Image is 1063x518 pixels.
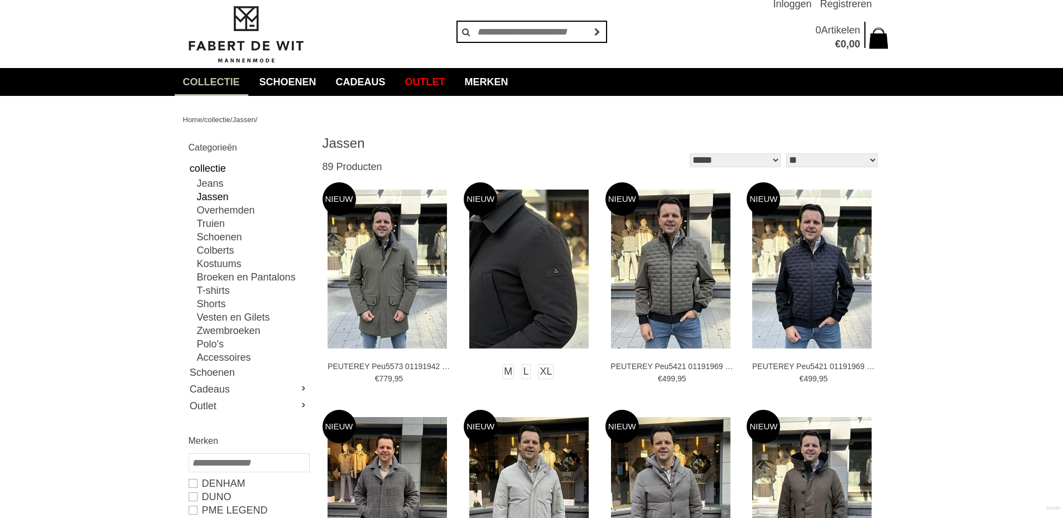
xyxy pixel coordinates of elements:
a: Schoenen [197,230,309,244]
span: / [256,115,258,124]
img: Fabert de Wit [183,4,309,65]
img: PEUTEREY Peu5573 01191942 Jassen [328,190,447,348]
a: Jeans [197,177,309,190]
a: Colberts [197,244,309,257]
img: PEUTEREY Peu5421 01191969 Jassen [611,190,730,348]
a: Zwembroeken [197,324,309,337]
span: 95 [819,374,828,383]
span: 89 Producten [323,161,382,172]
a: PEUTEREY Peu5573 01191942 Jassen [328,361,450,371]
a: Shorts [197,297,309,311]
a: L [522,364,531,379]
a: DENHAM [189,477,309,490]
span: 499 [804,374,816,383]
a: Polo's [197,337,309,351]
a: Outlet [189,398,309,414]
h2: Merken [189,434,309,448]
h1: Jassen [323,135,602,152]
a: Schoenen [251,68,325,96]
a: collectie [204,115,230,124]
span: 779 [379,374,392,383]
span: 00 [849,38,860,50]
a: Overhemden [197,204,309,217]
span: € [800,374,804,383]
a: PEUTEREY Peu5421 01191969 Jassen [610,361,733,371]
a: Merken [456,68,517,96]
span: € [658,374,662,383]
a: Home [183,115,203,124]
span: 0 [840,38,846,50]
span: Artikelen [821,25,860,36]
a: Cadeaus [189,381,309,398]
a: T-shirts [197,284,309,297]
span: , [846,38,849,50]
a: Kostuums [197,257,309,270]
h2: Categorieën [189,141,309,154]
span: / [230,115,233,124]
span: 95 [677,374,686,383]
a: Accessoires [197,351,309,364]
a: PME LEGEND [189,504,309,517]
span: 0 [815,25,821,36]
a: Outlet [397,68,454,96]
a: Truien [197,217,309,230]
span: , [392,374,395,383]
a: Cadeaus [328,68,394,96]
a: collectie [175,68,248,96]
a: M [502,364,514,379]
span: , [675,374,677,383]
a: Duno [189,490,309,504]
a: Vesten en Gilets [197,311,309,324]
a: XL [538,364,554,379]
a: Jassen [232,115,255,124]
span: , [817,374,819,383]
a: Divide [1046,501,1060,515]
a: Schoenen [189,364,309,381]
img: PEUTEREY Peu5573 01191942 Jassen [469,190,589,348]
span: 95 [395,374,403,383]
span: 499 [662,374,675,383]
a: Jassen [197,190,309,204]
a: Broeken en Pantalons [197,270,309,284]
span: € [835,38,840,50]
a: collectie [189,160,309,177]
img: PEUTEREY Peu5421 01191969 Jassen [752,190,872,348]
a: PEUTEREY Peu5421 01191969 Jassen [752,361,875,371]
span: / [202,115,204,124]
span: € [375,374,379,383]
